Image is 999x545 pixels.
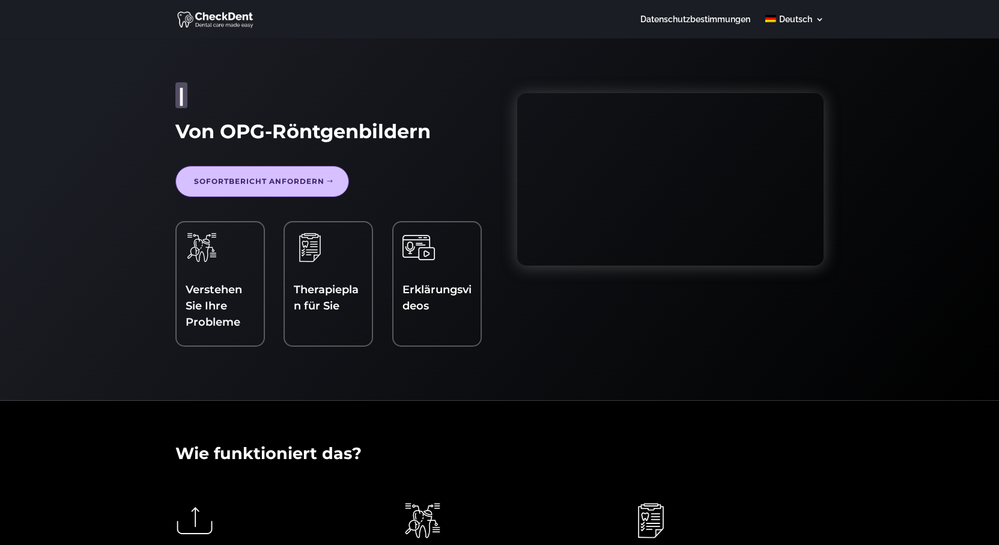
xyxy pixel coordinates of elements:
h1: Von OPG-Röntgenbildern [175,120,482,149]
a: Datenschutzbestimmungen [640,15,750,38]
a: Erklärungsvideos [402,283,472,312]
iframe: Wie Sie Ihr Röntgenbild hochladen und sofort eine zweite Meinung erhalten [517,93,824,266]
a: Deutsch [765,15,824,38]
span: Deutsch [779,14,812,24]
span: Wie funktioniert das? [175,443,362,463]
span: | [178,84,184,107]
a: Sofortbericht anfordern [175,166,349,197]
a: Verstehen Sie Ihre Probleme [186,283,242,329]
img: CheckDent [177,10,255,29]
a: Therapieplan für Sie [294,283,359,312]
